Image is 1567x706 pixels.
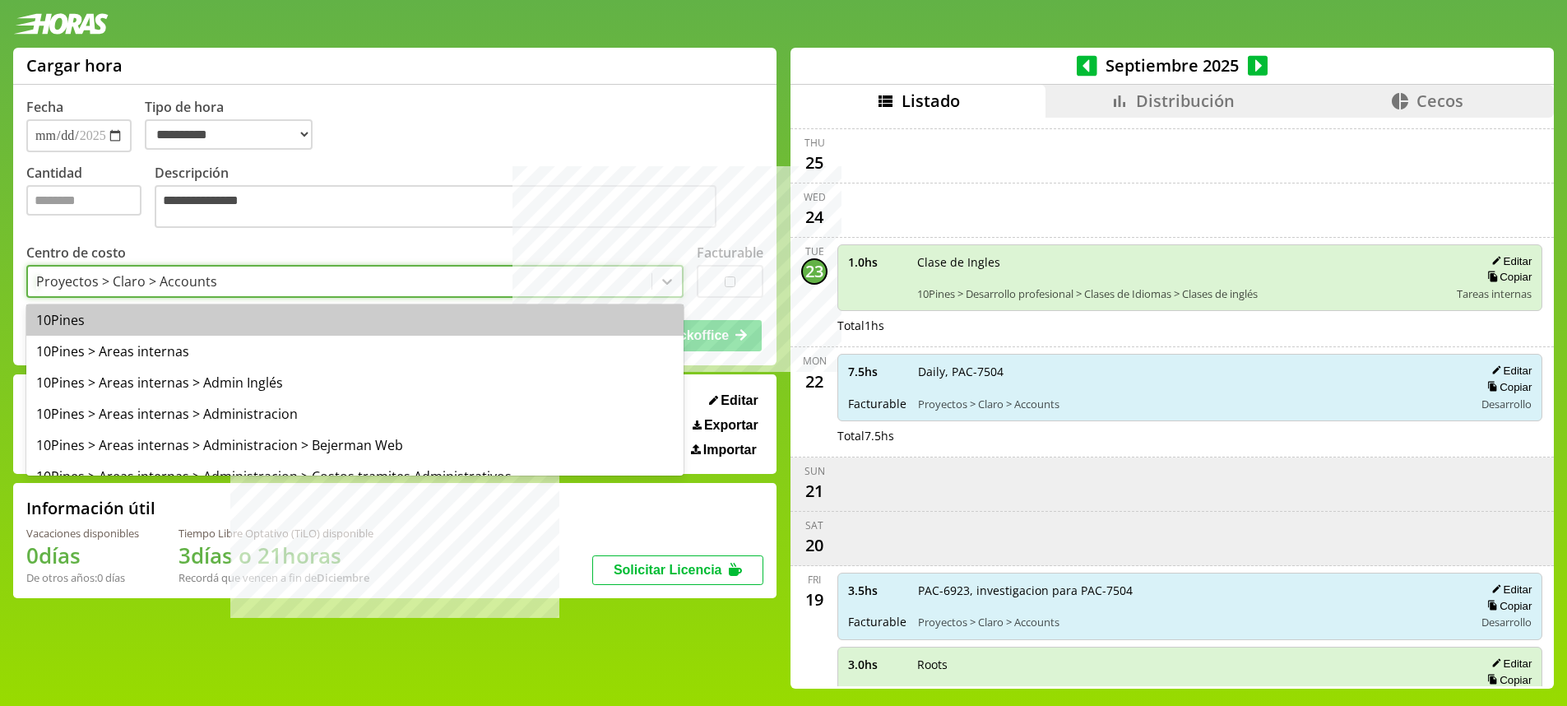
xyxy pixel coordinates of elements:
span: Solicitar Licencia [614,563,722,577]
span: 10Pines > Desarrollo profesional > Clases de Idiomas > Clases de inglés [917,286,1445,301]
div: De otros años: 0 días [26,570,139,585]
span: Cecos [1416,90,1463,112]
button: Editar [1486,364,1532,378]
div: Tue [805,244,824,258]
label: Centro de costo [26,244,126,262]
label: Fecha [26,98,63,116]
div: 10Pines > Areas internas > Admin Inglés [26,367,684,398]
span: 7.5 hs [848,364,906,379]
h2: Información útil [26,497,155,519]
div: 10Pines > Areas internas > Administracion > Bejerman Web [26,430,684,461]
h1: Cargar hora [26,54,123,77]
button: Copiar [1482,673,1532,687]
span: Editar [721,393,758,408]
select: Tipo de hora [145,119,313,150]
button: Editar [704,392,763,409]
div: 25 [801,150,828,176]
img: logotipo [13,13,109,35]
span: PAC-6923, investigacion para PAC-7504 [918,583,1463,598]
span: Facturable [848,396,906,411]
button: Editar [1486,254,1532,268]
h1: 3 días o 21 horas [178,541,373,570]
label: Facturable [697,244,763,262]
div: 10Pines > Areas internas > Administracion [26,398,684,430]
span: Tareas internas [1457,286,1532,301]
span: Roots [917,657,1445,672]
button: Solicitar Licencia [592,555,763,585]
h1: 0 días [26,541,139,570]
div: Total 1 hs [837,318,1542,333]
label: Descripción [155,164,763,232]
div: 23 [801,258,828,285]
div: Proyectos > Claro > Accounts [36,272,217,290]
button: Copiar [1482,380,1532,394]
span: Exportar [704,418,758,433]
input: Cantidad [26,185,141,216]
div: Sat [805,518,823,532]
span: Listado [902,90,960,112]
button: Editar [1486,657,1532,671]
div: Total 7.5 hs [837,428,1542,444]
div: scrollable content [790,118,1554,686]
div: Thu [804,136,825,150]
div: 22 [801,368,828,394]
label: Cantidad [26,164,155,232]
span: Septiembre 2025 [1097,54,1248,77]
div: 10Pines > Areas internas > Administracion > Costos tramites Administrativos [26,461,684,492]
button: Copiar [1482,270,1532,284]
span: Clase de Ingles [917,254,1445,270]
span: 3.0 hs [848,657,906,672]
span: Proyectos > Claro > Accounts [918,397,1463,411]
div: 21 [801,478,828,504]
div: Fri [808,573,821,587]
div: 10Pines > Areas internas [26,336,684,367]
div: Mon [803,354,827,368]
div: 24 [801,204,828,230]
span: Desarrollo [1481,397,1532,411]
span: Importar [703,443,757,458]
span: 3.5 hs [848,583,906,598]
div: Recordá que vencen a fin de [178,570,373,585]
div: Tiempo Libre Optativo (TiLO) disponible [178,526,373,541]
div: Wed [804,190,826,204]
span: 1.0 hs [848,254,906,270]
span: Distribución [1136,90,1235,112]
div: 20 [801,532,828,559]
button: Copiar [1482,599,1532,613]
span: Desarrollo [1481,615,1532,629]
textarea: Descripción [155,185,716,228]
div: 19 [801,587,828,613]
button: Exportar [688,417,763,434]
b: Diciembre [317,570,369,585]
div: Sun [804,464,825,478]
div: Vacaciones disponibles [26,526,139,541]
span: Facturable [848,614,906,629]
span: Daily, PAC-7504 [918,364,1463,379]
span: Proyectos > Claro > Accounts [918,615,1463,629]
div: 10Pines [26,304,684,336]
label: Tipo de hora [145,98,326,152]
button: Editar [1486,583,1532,597]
